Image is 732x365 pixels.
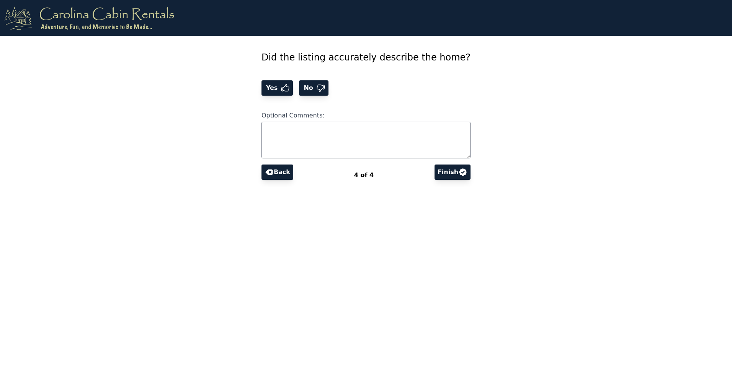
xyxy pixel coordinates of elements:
button: Finish [435,165,471,180]
span: 4 of 4 [354,171,374,179]
span: No [302,83,316,93]
button: Back [261,165,293,180]
img: logo.png [5,6,174,30]
span: Did the listing accurately describe the home? [261,52,471,63]
span: Optional Comments: [261,112,325,119]
button: Yes [261,80,293,96]
textarea: Optional Comments: [261,122,471,158]
span: Yes [265,83,281,93]
button: No [299,80,328,96]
